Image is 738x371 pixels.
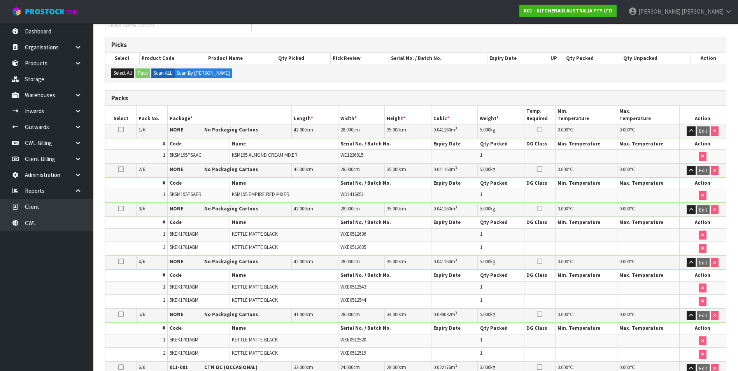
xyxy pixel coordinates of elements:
span: 5KEK1701ABM [170,336,198,343]
span: KETTLE MATTE BLACK [232,297,278,303]
span: 1 [163,336,165,343]
span: 2 [163,297,165,303]
th: # [105,178,168,189]
span: 42.000 [294,258,307,265]
th: Name [230,217,338,228]
th: Serial No. / Batch No. [338,270,431,281]
sup: 3 [455,310,457,315]
th: Action [679,217,726,228]
th: Qty Packed [478,270,524,281]
span: 28.000 [340,166,353,173]
span: 6/6 [138,364,145,371]
td: cm [291,164,338,177]
td: cm [338,256,385,269]
span: 35.000 [387,205,400,212]
span: 0.000 [557,205,568,212]
td: ℃ [617,256,680,269]
th: Select [105,106,137,124]
th: Name [230,178,338,189]
sup: 3 [455,205,457,210]
td: kg [478,164,524,177]
th: Max. Temperature [617,270,680,281]
strong: NONE [170,311,183,318]
td: cm [291,124,338,138]
span: 5.000 [480,205,490,212]
label: Scan ALL [151,68,175,78]
span: 33.000 [294,364,307,371]
td: cm [338,203,385,217]
span: 5KEK1701ABM [170,283,198,290]
span: 5.000 [480,126,490,133]
button: Edit [697,126,710,136]
td: ℃ [617,309,680,322]
span: 0.000 [557,311,568,318]
span: 4/6 [138,258,145,265]
td: ℃ [555,256,617,269]
h3: Picks [111,41,720,49]
td: m [431,309,478,322]
span: 1 [163,283,165,290]
small: WMS [66,9,78,16]
sup: 3 [455,165,457,170]
span: 35.000 [387,166,400,173]
span: ProStock [25,7,65,17]
th: Min. Temperature [555,106,617,124]
span: 5/6 [138,311,145,318]
span: 28.000 [340,311,353,318]
span: 0.000 [557,258,568,265]
td: cm [385,256,431,269]
th: Max. Temperature [617,106,680,124]
th: DG Class [524,178,556,189]
th: Min. Temperature [555,138,617,150]
span: 35.000 [387,258,400,265]
th: Serial No. / Batch No. [389,53,487,64]
th: # [105,323,168,334]
th: DG Class [524,138,556,150]
td: kg [478,256,524,269]
span: 0.041160 [433,166,451,173]
td: cm [338,164,385,177]
th: Max. Temperature [617,217,680,228]
th: Qty Picked [276,53,330,64]
span: 3.000 [480,364,490,371]
td: cm [385,164,431,177]
th: Serial No. / Batch No. [338,178,431,189]
span: 5KSM195PSAAC [170,152,202,158]
th: Expiry Date [487,53,544,64]
td: m [431,203,478,217]
span: WXE0512520 [340,336,366,343]
th: Height [385,106,431,124]
strong: No Packaging Cartons [204,258,258,265]
th: Package [168,106,292,124]
th: DG Class [524,323,556,334]
th: Product Name [206,53,276,64]
span: 1 [163,191,165,198]
th: Select [105,53,139,64]
span: 0.041160 [433,258,451,265]
span: 0.000 [619,205,630,212]
th: Pick Review [331,53,389,64]
td: ℃ [555,164,617,177]
span: 5KEK1701ABM [170,231,198,237]
th: # [105,138,168,150]
span: 2/6 [138,166,145,173]
th: DG Class [524,270,556,281]
th: Serial No. / Batch No. [338,138,431,150]
span: 0.041160 [433,205,451,212]
span: 0.000 [619,166,630,173]
th: Serial No. / Batch No. [338,217,431,228]
td: ℃ [555,203,617,217]
span: 5KEK1701ABM [170,350,198,356]
th: Code [168,217,230,228]
th: Expiry Date [431,178,478,189]
sup: 3 [455,126,457,131]
span: 1 [163,152,165,158]
th: Action [679,323,726,334]
span: 5.000 [480,311,490,318]
td: cm [385,124,431,138]
span: 0.022176 [433,364,451,371]
th: Min. Temperature [555,270,617,281]
h3: Packs [111,94,720,102]
th: Max. Temperature [617,138,680,150]
th: Max. Temperature [617,178,680,189]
